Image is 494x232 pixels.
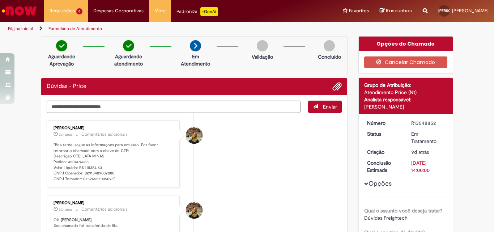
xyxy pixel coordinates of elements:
[362,119,406,127] dt: Número
[364,96,448,103] div: Analista responsável:
[364,207,442,214] b: Qual o assunto você deseja tratar?
[318,53,341,60] p: Concluído
[452,8,489,14] span: [PERSON_NAME]
[48,26,102,31] a: Formulário de Atendimento
[111,53,146,67] p: Aguardando atendimento
[54,142,174,182] p: "Boa tarde, segue as informações para emissão. Por favor, retornar o chamado com a chave do CTE: ...
[257,40,268,51] img: img-circle-grey.png
[411,148,445,156] div: 18/09/2025 18:54:14
[362,130,406,138] dt: Status
[411,149,429,155] span: 9d atrás
[54,201,174,205] div: [PERSON_NAME]
[190,40,201,51] img: arrow-next.png
[59,132,72,137] span: 23h atrás
[200,7,218,16] p: +GenAi
[386,7,412,14] span: Rascunhos
[411,159,445,174] div: [DATE] 14:00:00
[47,83,86,90] h2: Dúvidas - Price Histórico de tíquete
[59,207,72,212] time: 26/09/2025 16:54:10
[81,206,128,212] small: Comentários adicionais
[1,4,38,18] img: ServiceNow
[54,126,174,130] div: [PERSON_NAME]
[76,8,82,14] span: 6
[93,7,144,14] span: Despesas Corporativas
[411,130,445,145] div: Em Tratamento
[81,131,128,138] small: Comentários adicionais
[359,37,453,51] div: Opções do Chamado
[364,215,408,221] span: Dúvidas Freightech
[364,103,448,110] div: [PERSON_NAME]
[411,119,445,127] div: R13548852
[123,40,134,51] img: check-circle-green.png
[44,53,79,67] p: Aguardando Aprovação
[380,8,412,14] a: Rascunhos
[186,127,203,144] div: Sarah Pigosso Nogueira Masselani
[324,40,335,51] img: img-circle-grey.png
[56,40,67,51] img: check-circle-green.png
[186,202,203,219] div: Sarah Pigosso Nogueira Masselani
[411,149,429,155] time: 18/09/2025 18:54:14
[59,207,72,212] span: 23h atrás
[332,82,342,91] button: Adicionar anexos
[252,53,273,60] p: Validação
[61,217,91,223] b: [PERSON_NAME]
[47,101,301,113] textarea: Digite sua mensagem aqui...
[5,22,324,35] ul: Trilhas de página
[178,53,213,67] p: Em Atendimento
[154,7,166,14] span: More
[364,89,448,96] div: Atendimento Price (N1)
[364,81,448,89] div: Grupo de Atribuição:
[176,7,218,16] div: Padroniza
[362,159,406,174] dt: Conclusão Estimada
[8,26,33,31] a: Página inicial
[349,7,369,14] span: Favoritos
[323,104,337,110] span: Enviar
[50,7,75,14] span: Requisições
[362,148,406,156] dt: Criação
[308,101,342,113] button: Enviar
[364,56,448,68] button: Cancelar Chamado
[438,8,467,13] span: [PERSON_NAME]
